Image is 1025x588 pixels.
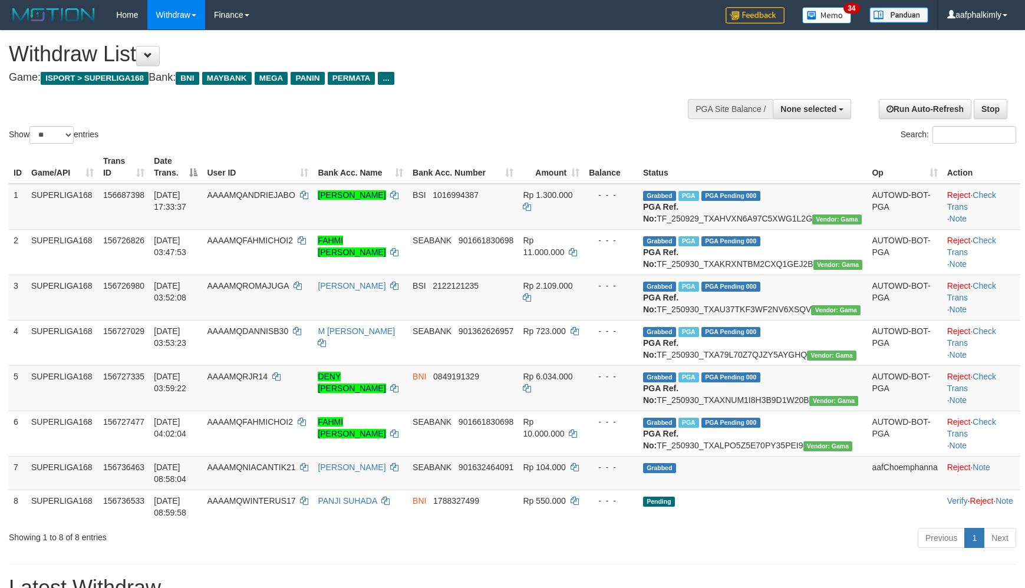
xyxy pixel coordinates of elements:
[589,325,634,337] div: - - -
[643,327,676,337] span: Grabbed
[413,463,451,472] span: SEABANK
[867,150,942,184] th: Op: activate to sort column ascending
[202,150,313,184] th: User ID: activate to sort column ascending
[947,326,996,348] a: Check Trans
[9,150,27,184] th: ID
[678,282,699,292] span: Marked by aafromsomean
[413,281,426,290] span: BSI
[812,214,862,224] span: Vendor URL: https://trx31.1velocity.biz
[947,496,968,506] a: Verify
[413,236,451,245] span: SEABANK
[643,191,676,201] span: Grabbed
[27,229,98,275] td: SUPERLIGA168
[27,411,98,456] td: SUPERLIGA168
[9,42,671,66] h1: Withdraw List
[843,3,859,14] span: 34
[9,365,27,411] td: 5
[523,281,572,290] span: Rp 2.109.000
[29,126,74,144] select: Showentries
[869,7,928,23] img: panduan.png
[27,490,98,523] td: SUPERLIGA168
[103,463,144,472] span: 156736463
[9,275,27,320] td: 3
[807,351,856,361] span: Vendor URL: https://trx31.1velocity.biz
[947,463,971,472] a: Reject
[318,326,395,336] a: M [PERSON_NAME]
[103,372,144,381] span: 156727335
[523,463,565,472] span: Rp 104.000
[932,126,1016,144] input: Search:
[154,326,186,348] span: [DATE] 03:53:23
[942,411,1020,456] td: · ·
[523,496,565,506] span: Rp 550.000
[328,72,375,85] span: PERMATA
[802,7,852,24] img: Button%20Memo.svg
[202,72,252,85] span: MAYBANK
[207,496,295,506] span: AAAAMQWINTERUS17
[638,229,867,275] td: TF_250930_TXAKRXNTBM2CXQ1GEJ2B
[523,326,565,336] span: Rp 723.000
[947,417,971,427] a: Reject
[947,417,996,438] a: Check Trans
[942,365,1020,411] td: · ·
[678,191,699,201] span: Marked by aafsoycanthlai
[643,338,678,359] b: PGA Ref. No:
[207,236,292,245] span: AAAAMQFAHMICHOI2
[103,496,144,506] span: 156736533
[589,234,634,246] div: - - -
[27,184,98,230] td: SUPERLIGA168
[947,326,971,336] a: Reject
[974,99,1007,119] a: Stop
[408,150,518,184] th: Bank Acc. Number: activate to sort column ascending
[643,236,676,246] span: Grabbed
[947,236,971,245] a: Reject
[947,372,971,381] a: Reject
[589,280,634,292] div: - - -
[950,259,967,269] a: Note
[413,496,426,506] span: BNI
[867,229,942,275] td: AUTOWD-BOT-PGA
[643,384,678,405] b: PGA Ref. No:
[643,372,676,382] span: Grabbed
[103,236,144,245] span: 156726826
[643,247,678,269] b: PGA Ref. No:
[643,429,678,450] b: PGA Ref. No:
[701,282,760,292] span: PGA Pending
[942,229,1020,275] td: · ·
[643,418,676,428] span: Grabbed
[318,372,385,393] a: DENY [PERSON_NAME]
[154,496,186,517] span: [DATE] 08:59:58
[207,463,295,472] span: AAAAMQNIACANTIK21
[154,417,186,438] span: [DATE] 04:02:04
[901,126,1016,144] label: Search:
[27,275,98,320] td: SUPERLIGA168
[726,7,785,24] img: Feedback.jpg
[27,365,98,411] td: SUPERLIGA168
[255,72,288,85] span: MEGA
[523,236,564,257] span: Rp 11.000.000
[318,417,385,438] a: FAHMI [PERSON_NAME]
[27,320,98,365] td: SUPERLIGA168
[867,275,942,320] td: AUTOWD-BOT-PGA
[98,150,149,184] th: Trans ID: activate to sort column ascending
[9,126,98,144] label: Show entries
[154,236,186,257] span: [DATE] 03:47:53
[643,463,676,473] span: Grabbed
[9,229,27,275] td: 2
[942,150,1020,184] th: Action
[942,184,1020,230] td: · ·
[773,99,851,119] button: None selected
[318,190,385,200] a: [PERSON_NAME]
[867,456,942,490] td: aafChoemphanna
[950,214,967,223] a: Note
[867,411,942,456] td: AUTOWD-BOT-PGA
[154,190,186,212] span: [DATE] 17:33:37
[459,463,513,472] span: Copy 901632464091 to clipboard
[413,190,426,200] span: BSI
[638,411,867,456] td: TF_250930_TXALPO5Z5E70PY35PEI9
[879,99,971,119] a: Run Auto-Refresh
[207,372,268,381] span: AAAAMQRJR14
[589,416,634,428] div: - - -
[523,372,572,381] span: Rp 6.034.000
[701,191,760,201] span: PGA Pending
